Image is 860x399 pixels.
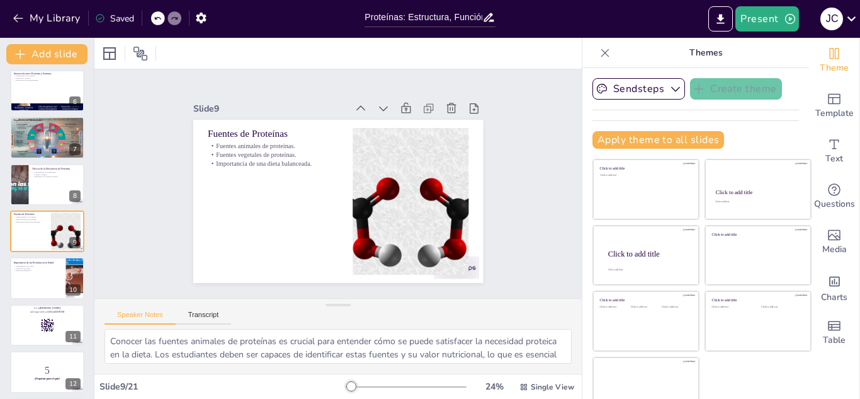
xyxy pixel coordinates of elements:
p: Fuentes vegetales de proteínas. [14,218,47,221]
p: Importancia de una dieta balanceada. [208,159,338,168]
p: Efectos de la Deficiencia de Proteínas [32,166,81,170]
span: Single View [531,382,574,392]
div: Click to add title [600,166,690,171]
div: Change the overall theme [809,38,859,83]
div: J C [820,8,843,30]
div: https://cdn.sendsteps.com/images/logo/sendsteps_logo_white.pnghttps://cdn.sendsteps.com/images/lo... [10,211,84,252]
div: Add charts and graphs [809,265,859,310]
div: Slide 9 [193,103,347,115]
span: Template [815,107,854,120]
div: Click to add title [716,189,800,195]
p: Importancia de las Proteínas en la Salud [14,260,62,264]
button: Present [735,6,798,32]
div: 11 [65,331,81,342]
p: Regulación metabólica. [14,269,62,272]
p: Consecuencias de la deficiencia. [32,171,81,173]
div: Click to add text [712,306,752,309]
div: Click to add text [715,201,799,204]
div: 6 [69,96,81,108]
p: Cofactores y su papel. [14,77,81,79]
span: Position [133,46,148,61]
p: Themes [615,38,796,68]
span: Media [822,243,847,257]
p: Especificidad de las enzimas. [14,74,81,77]
div: Click to add title [600,298,690,303]
div: 7 [69,144,81,155]
div: Layout [99,43,120,64]
p: Fuentes animales de proteínas. [208,141,338,150]
button: Transcript [176,311,232,325]
div: Click to add text [761,306,801,309]
button: Add slide [6,44,88,64]
strong: [DOMAIN_NAME] [40,307,60,309]
div: Click to add title [712,298,802,303]
div: 9 [69,237,81,248]
span: Table [823,333,846,347]
p: Interacción entre Proteínas y Enzimas [14,72,81,76]
div: Add a table [809,310,859,356]
p: Mantenimiento de la salud. [14,265,62,267]
div: https://cdn.sendsteps.com/images/logo/sendsteps_logo_white.pnghttps://cdn.sendsteps.com/images/lo... [10,304,84,346]
p: Importancia de la ingesta adecuada. [32,175,81,178]
p: Influencia de factores ambientales. [14,79,81,82]
div: Add images, graphics, shapes or video [809,219,859,265]
div: Saved [95,13,134,25]
span: Charts [821,291,847,304]
div: 12 [65,378,81,390]
span: Theme [820,61,849,75]
div: 8 [69,190,81,202]
button: My Library [9,8,86,28]
p: and login with code [14,310,81,314]
div: Click to add text [631,306,659,309]
div: https://cdn.sendsteps.com/images/logo/sendsteps_logo_white.pnghttps://cdn.sendsteps.com/images/lo... [10,117,84,158]
div: Add text boxes [809,129,859,174]
button: Create theme [690,78,782,100]
div: https://cdn.sendsteps.com/images/logo/sendsteps_logo_white.pnghttps://cdn.sendsteps.com/images/lo... [10,70,84,112]
button: J C [820,6,843,32]
div: Slide 9 / 21 [99,381,346,393]
div: Click to add title [608,249,689,258]
button: Apply theme to all slides [592,131,724,149]
p: Fuentes de Proteínas [208,127,338,140]
span: Text [825,152,843,166]
p: Influencia de la actividad física. [14,126,81,129]
div: Click to add text [600,306,628,309]
span: Questions [814,197,855,211]
div: 12 [10,351,84,393]
p: Señales celulares y metabolismo. [14,124,81,126]
div: 24 % [479,381,509,393]
p: Regulación del Metabolismo [14,119,81,122]
div: Click to add title [712,232,802,236]
button: Speaker Notes [105,311,176,325]
p: Fuentes animales de proteínas. [14,216,47,219]
button: Export to PowerPoint [708,6,733,32]
div: Add ready made slides [809,83,859,129]
p: Importancia de una dieta balanceada. [14,221,47,223]
textarea: Conocer las fuentes animales de proteínas es crucial para entender cómo se puede satisfacer la ne... [105,329,572,364]
p: Reparación de tejidos. [14,267,62,269]
div: 10 [65,284,81,296]
p: Go to [14,306,81,310]
input: Insert title [365,8,482,26]
p: Rol de las hormonas. [14,122,81,124]
button: Sendsteps [592,78,685,100]
div: Get real-time input from your audience [809,174,859,219]
p: Fuentes vegetales de proteínas. [208,151,338,159]
p: 5 [14,364,81,378]
div: https://cdn.sendsteps.com/images/logo/sendsteps_logo_white.pnghttps://cdn.sendsteps.com/images/lo... [10,164,84,205]
div: https://cdn.sendsteps.com/images/logo/sendsteps_logo_white.pnghttps://cdn.sendsteps.com/images/lo... [10,257,84,299]
div: Click to add text [662,306,690,309]
div: Click to add body [608,269,687,271]
strong: ¡Prepárate para el quiz! [35,378,60,380]
p: Fuentes de Proteínas [14,212,47,216]
div: Click to add text [600,174,690,177]
p: Síntomas comunes. [32,173,81,176]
